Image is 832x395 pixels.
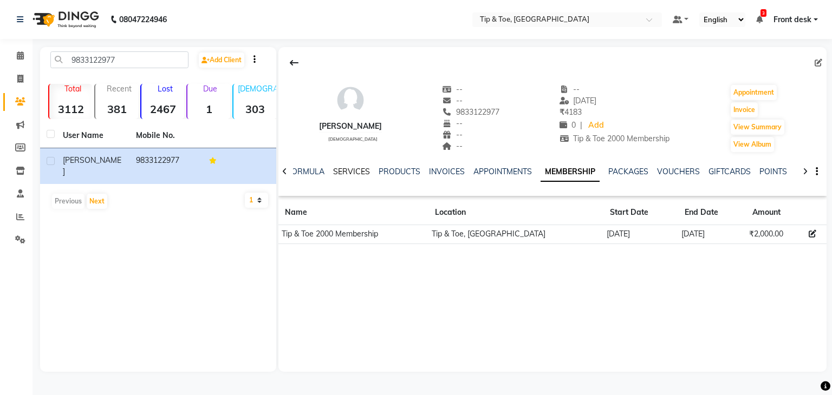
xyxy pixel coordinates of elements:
button: Next [87,194,107,209]
p: [DEMOGRAPHIC_DATA] [238,84,276,94]
button: Invoice [731,102,758,117]
img: avatar [334,84,367,116]
td: [DATE] [603,225,678,244]
span: [DEMOGRAPHIC_DATA] [328,136,378,142]
td: ₹2,000.00 [746,225,805,244]
a: Add Client [199,52,244,68]
strong: 1 [187,102,230,116]
div: Back to Client [283,52,305,73]
th: Location [428,200,603,225]
button: View Album [731,137,774,152]
button: Appointment [731,85,777,100]
td: [DATE] [678,225,746,244]
strong: 3112 [49,102,92,116]
span: | [580,120,582,131]
a: FORMULA [287,167,324,176]
td: 9833122977 [129,148,203,184]
a: PRODUCTS [379,167,420,176]
span: [PERSON_NAME] [63,155,121,176]
span: -- [442,130,463,140]
td: Tip & Toe, [GEOGRAPHIC_DATA] [428,225,603,244]
span: 4183 [560,107,582,117]
th: User Name [56,123,129,148]
button: View Summary [731,120,784,135]
p: Lost [146,84,184,94]
span: ₹ [560,107,564,117]
div: [PERSON_NAME] [319,121,382,132]
img: logo [28,4,102,35]
span: -- [560,84,580,94]
th: Start Date [603,200,678,225]
p: Due [190,84,230,94]
td: Tip & Toe 2000 Membership [278,225,428,244]
strong: 303 [233,102,276,116]
span: -- [442,96,463,106]
a: PACKAGES [608,167,648,176]
th: Amount [746,200,805,225]
a: SERVICES [333,167,370,176]
span: [DATE] [560,96,597,106]
a: VOUCHERS [657,167,700,176]
a: Add [587,118,606,133]
a: MEMBERSHIP [541,162,600,182]
a: INVOICES [429,167,465,176]
span: Front desk [773,14,811,25]
th: Name [278,200,428,225]
p: Total [54,84,92,94]
th: End Date [678,200,746,225]
span: Tip & Toe 2000 Membership [560,134,670,143]
strong: 2467 [141,102,184,116]
strong: 381 [95,102,138,116]
span: 3 [760,9,766,17]
a: GIFTCARDS [708,167,751,176]
span: -- [442,141,463,151]
input: Search by Name/Mobile/Email/Code [50,51,188,68]
span: 0 [560,120,576,130]
th: Mobile No. [129,123,203,148]
a: POINTS [759,167,787,176]
p: Recent [100,84,138,94]
span: -- [442,119,463,128]
span: 9833122977 [442,107,499,117]
span: -- [442,84,463,94]
a: APPOINTMENTS [473,167,532,176]
a: 3 [756,15,763,24]
b: 08047224946 [119,4,167,35]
